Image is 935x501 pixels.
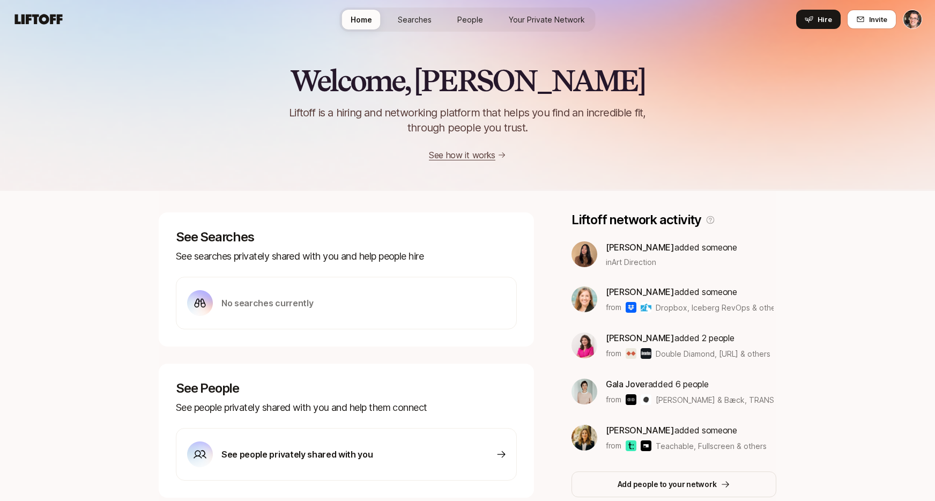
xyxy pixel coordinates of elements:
[389,10,440,30] a: Searches
[457,14,483,25] span: People
[342,10,381,30] a: Home
[606,301,621,314] p: from
[626,394,636,405] img: Bakken & Bæck
[606,242,674,253] span: [PERSON_NAME]
[509,14,585,25] span: Your Private Network
[618,478,717,491] p: Add people to your network
[818,14,832,25] span: Hire
[626,348,636,359] img: Double Diamond
[903,10,922,29] button: Eric Smith
[398,14,432,25] span: Searches
[221,296,313,310] p: No searches currently
[500,10,593,30] a: Your Private Network
[572,379,597,404] img: ACg8ocKhcGRvChYzWN2dihFRyxedT7mU-5ndcsMXykEoNcm4V62MVdan=s160-c
[847,10,896,29] button: Invite
[903,10,922,28] img: Eric Smith
[351,14,372,25] span: Home
[449,10,492,30] a: People
[429,150,495,160] a: See how it works
[641,302,651,313] img: Iceberg RevOps
[572,286,597,312] img: c17c0389_bfa4_4fc4_a974_d929adf9fa02.jpg
[626,302,636,313] img: Dropbox
[869,14,887,25] span: Invite
[606,333,674,343] span: [PERSON_NAME]
[176,230,517,245] p: See Searches
[572,212,701,227] p: Liftoff network activity
[290,64,645,97] h2: Welcome, [PERSON_NAME]
[606,347,621,360] p: from
[572,425,597,451] img: add89ea6_fb14_440a_9630_c54da93ccdde.jpg
[221,447,373,461] p: See people privately shared with you
[606,377,774,391] p: added 6 people
[656,395,865,404] span: [PERSON_NAME] & Bæck, TRANSCRIPT Magazine & others
[626,440,636,451] img: Teachable
[606,286,674,297] span: [PERSON_NAME]
[572,471,776,497] button: Add people to your network
[656,349,770,358] span: Double Diamond, [URL] & others
[641,348,651,359] img: Avantos.ai
[176,249,517,264] p: See searches privately shared with you and help people hire
[606,423,767,437] p: added someone
[606,425,674,436] span: [PERSON_NAME]
[572,241,597,267] img: ACg8ocKvx1DDg14zDvBv9AHs558F5VwtpXq8z0BZvxmZYH-VPSnNNDE=s160-c
[606,331,770,345] p: added 2 people
[656,440,767,452] span: Teachable, Fullscreen & others
[796,10,841,29] button: Hire
[641,440,651,451] img: Fullscreen
[276,105,659,135] p: Liftoff is a hiring and networking platform that helps you find an incredible fit, through people...
[606,393,621,406] p: from
[572,333,597,358] img: 9e09e871_5697_442b_ae6e_b16e3f6458f8.jpg
[606,439,621,452] p: from
[641,394,651,405] img: TRANSCRIPT Magazine
[606,379,648,389] span: Gala Jover
[606,256,656,268] span: in Art Direction
[606,285,774,299] p: added someone
[176,381,517,396] p: See People
[656,303,782,312] span: Dropbox, Iceberg RevOps & others
[606,240,737,254] p: added someone
[176,400,517,415] p: See people privately shared with you and help them connect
